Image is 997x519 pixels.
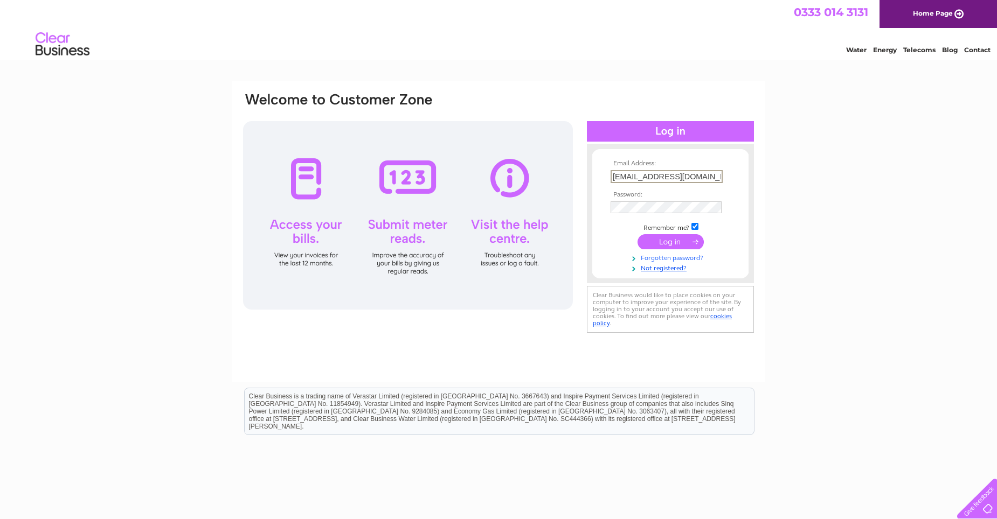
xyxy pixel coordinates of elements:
img: logo.png [35,28,90,61]
th: Password: [608,191,733,199]
a: Not registered? [611,262,733,272]
a: Telecoms [903,46,936,54]
a: Blog [942,46,958,54]
a: Energy [873,46,897,54]
a: cookies policy [593,312,732,327]
td: Remember me? [608,221,733,232]
a: Water [846,46,867,54]
th: Email Address: [608,160,733,167]
a: Forgotten password? [611,252,733,262]
div: Clear Business is a trading name of Verastar Limited (registered in [GEOGRAPHIC_DATA] No. 3667643... [245,6,754,52]
a: 0333 014 3131 [794,5,868,19]
div: Clear Business would like to place cookies on your computer to improve your experience of the sit... [587,286,754,333]
a: Contact [964,46,991,54]
input: Submit [638,234,704,249]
